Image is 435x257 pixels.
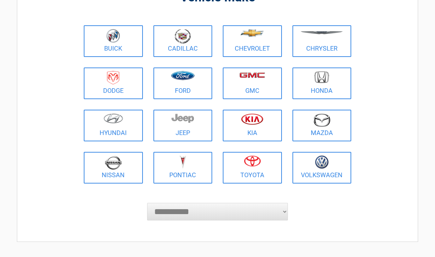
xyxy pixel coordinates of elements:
[223,152,282,184] a: Toyota
[103,113,123,123] img: hyundai
[179,155,186,169] img: pontiac
[153,152,213,184] a: Pontiac
[292,152,352,184] a: Volkswagen
[84,152,143,184] a: Nissan
[105,155,122,170] img: nissan
[240,29,264,37] img: chevrolet
[241,113,263,125] img: kia
[292,68,352,99] a: Honda
[107,71,119,85] img: dodge
[223,110,282,141] a: Kia
[84,110,143,141] a: Hyundai
[153,110,213,141] a: Jeep
[175,29,191,44] img: cadillac
[171,71,195,80] img: ford
[315,155,329,169] img: volkswagen
[223,68,282,99] a: GMC
[153,68,213,99] a: Ford
[153,25,213,57] a: Cadillac
[300,31,343,34] img: chrysler
[292,25,352,57] a: Chrysler
[244,155,261,167] img: toyota
[314,71,329,83] img: honda
[292,110,352,141] a: Mazda
[313,113,330,127] img: mazda
[84,25,143,57] a: Buick
[84,68,143,99] a: Dodge
[106,29,120,43] img: buick
[223,25,282,57] a: Chevrolet
[171,113,194,123] img: jeep
[239,72,265,78] img: gmc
